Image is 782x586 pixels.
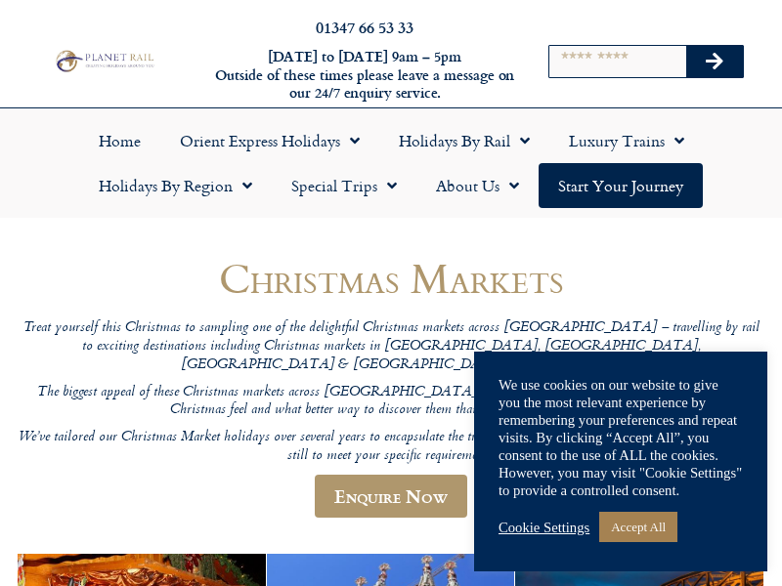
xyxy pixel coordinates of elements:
[379,118,549,163] a: Holidays by Rail
[549,118,704,163] a: Luxury Trains
[18,429,764,465] p: We’ve tailored our Christmas Market holidays over several years to encapsulate the true spirit of...
[10,118,772,208] nav: Menu
[499,376,743,499] div: We use cookies on our website to give you the most relevant experience by remembering your prefer...
[316,16,413,38] a: 01347 66 53 33
[52,48,156,73] img: Planet Rail Train Holidays Logo
[213,48,516,103] h6: [DATE] to [DATE] 9am – 5pm Outside of these times please leave a message on our 24/7 enquiry serv...
[18,319,764,374] p: Treat yourself this Christmas to sampling one of the delightful Christmas markets across [GEOGRAP...
[315,475,467,518] a: Enquire Now
[599,512,677,542] a: Accept All
[686,46,743,77] button: Search
[272,163,416,208] a: Special Trips
[499,519,589,536] a: Cookie Settings
[79,118,160,163] a: Home
[18,255,764,301] h1: Christmas Markets
[160,118,379,163] a: Orient Express Holidays
[18,384,764,420] p: The biggest appeal of these Christmas markets across [GEOGRAPHIC_DATA] is that they capture and c...
[539,163,703,208] a: Start your Journey
[79,163,272,208] a: Holidays by Region
[416,163,539,208] a: About Us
